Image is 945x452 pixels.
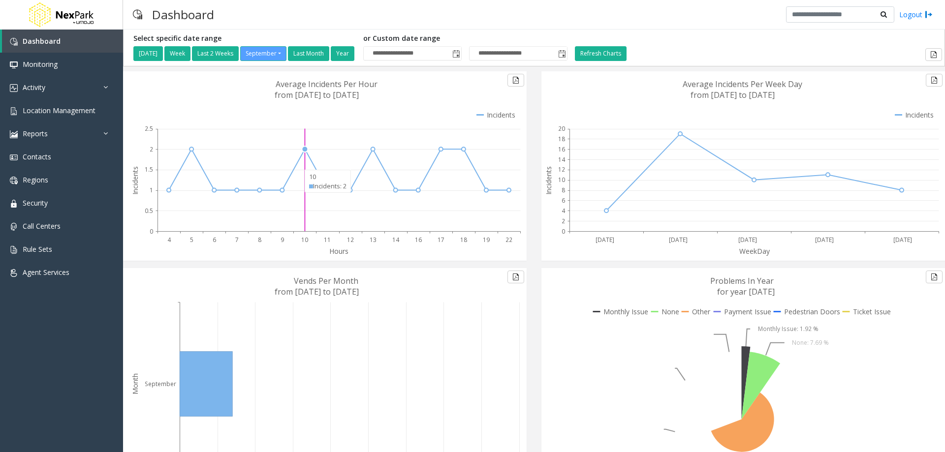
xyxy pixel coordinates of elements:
span: Toggle popup [450,47,461,60]
text: 0 [150,227,153,236]
h3: Dashboard [147,2,219,27]
text: Problems In Year [710,275,774,286]
button: Export to pdf [926,271,943,283]
text: 8 [562,186,565,194]
img: 'icon' [10,130,18,138]
text: [DATE] [815,236,834,244]
text: 0 [562,227,565,236]
text: 10 [301,236,308,244]
span: Call Centers [23,221,61,231]
span: Activity [23,83,45,92]
img: 'icon' [10,38,18,46]
span: Location Management [23,106,95,115]
h5: Select specific date range [133,34,356,43]
button: Last Month [288,46,329,61]
img: 'icon' [10,61,18,69]
text: WeekDay [739,246,770,256]
button: September [240,46,286,61]
text: 4 [167,236,171,244]
text: 14 [392,236,400,244]
span: Dashboard [23,36,61,46]
text: 12 [558,165,565,174]
text: Hours [329,246,348,256]
text: 16 [558,145,565,153]
button: Export to pdf [507,271,524,283]
a: Dashboard [2,30,123,53]
text: 18 [460,236,467,244]
text: 13 [370,236,377,244]
text: for year [DATE] [717,286,775,297]
span: Regions [23,175,48,184]
text: 0.5 [145,207,153,215]
span: Agent Services [23,268,69,277]
text: Month [130,373,140,394]
div: Incidents: 2 [309,181,346,191]
text: Average Incidents Per Hour [276,79,378,90]
text: 5 [190,236,193,244]
button: Export to pdf [925,48,942,61]
h5: or Custom date range [363,34,567,43]
button: Refresh Charts [575,46,627,61]
text: 19 [483,236,490,244]
text: Monthly Issue: 1.92 % [758,325,819,333]
text: 6 [562,196,565,205]
text: 4 [562,207,566,215]
span: Monitoring [23,60,58,69]
img: 'icon' [10,177,18,184]
text: 9 [281,236,284,244]
text: from [DATE] to [DATE] [275,90,359,100]
text: from [DATE] to [DATE] [275,286,359,297]
text: [DATE] [596,236,614,244]
button: Export to pdf [926,74,943,87]
img: 'icon' [10,153,18,161]
span: Toggle popup [556,47,567,60]
text: 14 [558,155,566,164]
text: 17 [438,236,444,244]
text: 10 [558,176,565,184]
img: 'icon' [10,246,18,254]
span: Contacts [23,152,51,161]
span: Security [23,198,48,208]
text: September [145,380,176,388]
button: Week [164,46,190,61]
button: [DATE] [133,46,163,61]
button: Year [331,46,354,61]
text: 2 [562,217,565,225]
text: 22 [505,236,512,244]
span: Reports [23,129,48,138]
text: 2 [150,145,153,153]
text: 1 [150,186,153,194]
text: 1.5 [145,165,153,174]
text: 7 [235,236,239,244]
text: Vends Per Month [294,275,358,286]
text: [DATE] [738,236,757,244]
text: 16 [415,236,422,244]
text: from [DATE] to [DATE] [691,90,775,100]
text: Incidents [544,166,553,195]
text: None: 7.69 % [792,338,829,347]
text: 6 [213,236,216,244]
img: pageIcon [133,2,142,27]
text: 8 [258,236,261,244]
a: Logout [899,9,933,20]
text: 12 [347,236,354,244]
text: 2.5 [145,124,153,133]
img: logout [925,9,933,20]
text: [DATE] [669,236,688,244]
text: 11 [324,236,331,244]
text: 18 [558,135,565,143]
button: Last 2 Weeks [192,46,239,61]
div: 10 [309,172,346,181]
img: 'icon' [10,223,18,231]
img: 'icon' [10,200,18,208]
img: 'icon' [10,84,18,92]
button: Export to pdf [507,74,524,87]
span: Rule Sets [23,244,52,254]
text: 20 [558,124,565,133]
text: Average Incidents Per Week Day [683,79,802,90]
text: Incidents [130,166,140,195]
img: 'icon' [10,107,18,115]
text: [DATE] [893,236,912,244]
img: 'icon' [10,269,18,277]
